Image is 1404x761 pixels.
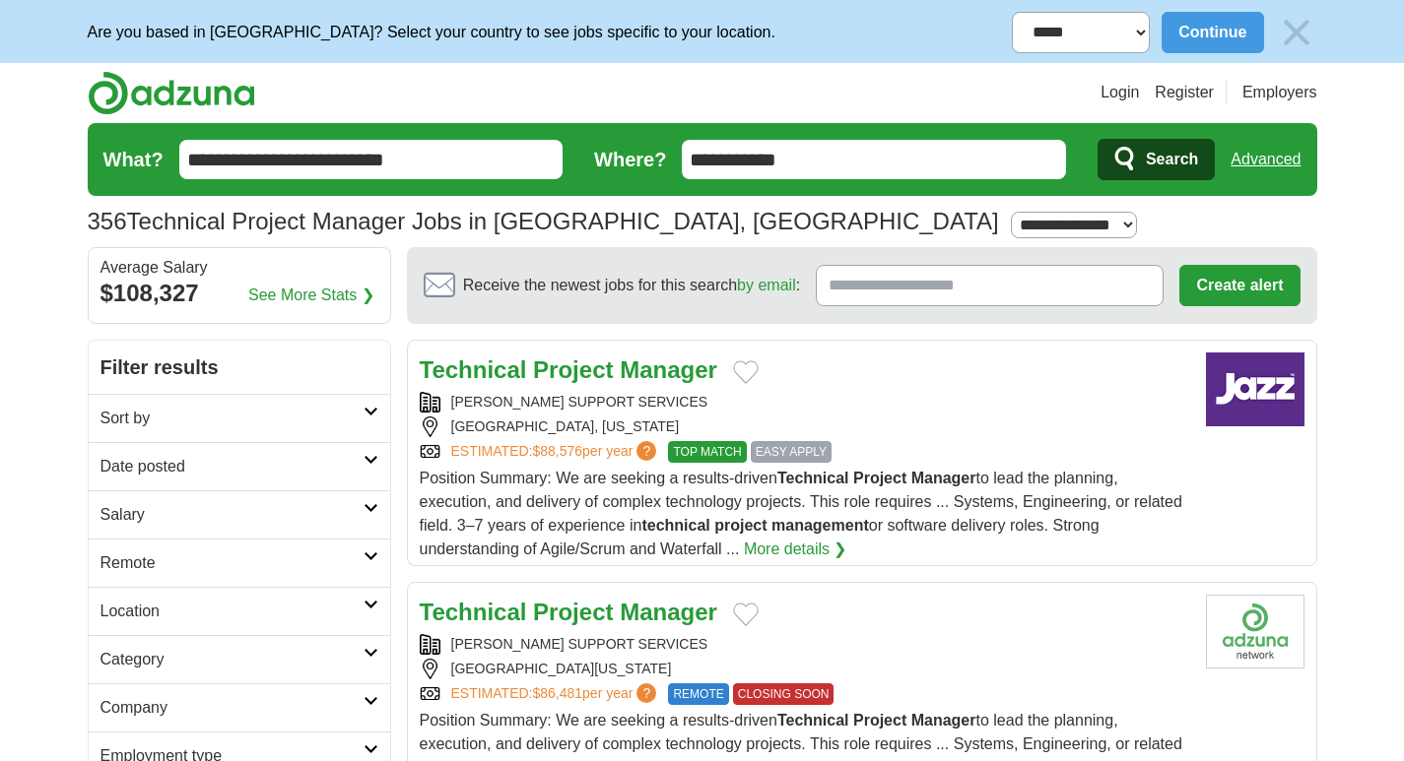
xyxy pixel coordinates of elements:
div: [PERSON_NAME] SUPPORT SERVICES [420,392,1190,412]
span: Receive the newest jobs for this search : [463,274,800,297]
strong: Manager [911,712,976,729]
strong: Technical [777,470,849,486]
h2: Sort by [100,407,364,430]
div: [PERSON_NAME] SUPPORT SERVICES [420,634,1190,655]
p: Are you based in [GEOGRAPHIC_DATA]? Select your country to see jobs specific to your location. [88,21,775,44]
span: ? [636,441,656,461]
a: ESTIMATED:$86,481per year? [451,683,661,705]
span: $86,481 [532,685,582,701]
button: Continue [1162,12,1263,53]
a: Salary [89,490,390,539]
button: Add to favorite jobs [733,360,759,384]
a: Login [1101,81,1139,104]
span: EASY APPLY [751,441,832,463]
label: What? [103,145,164,174]
div: Average Salary [100,260,378,276]
strong: Technical [420,356,527,383]
a: Location [89,587,390,635]
span: Position Summary: We are seeking a results-driven to lead the planning, execution, and delivery o... [420,470,1182,557]
img: icon_close_no_bg.svg [1276,12,1317,53]
a: Category [89,635,390,683]
strong: management [771,517,869,534]
strong: Technical [420,599,527,625]
strong: project [714,517,767,534]
strong: technical [641,517,709,534]
strong: Project [853,470,906,486]
label: Where? [594,145,666,174]
a: Company [89,683,390,731]
a: Advanced [1231,140,1301,179]
a: Technical Project Manager [420,599,717,625]
h1: Technical Project Manager Jobs in [GEOGRAPHIC_DATA], [GEOGRAPHIC_DATA] [88,208,999,234]
h2: Category [100,648,364,671]
strong: Manager [620,599,717,625]
img: Company logo [1206,595,1304,668]
h2: Company [100,696,364,720]
span: TOP MATCH [668,441,746,463]
strong: Manager [911,470,976,486]
span: 356 [88,204,127,239]
img: Company logo [1206,352,1304,426]
h2: Remote [100,551,364,575]
strong: Manager [620,356,717,383]
div: $108,327 [100,276,378,311]
a: by email [737,277,796,293]
a: Remote [89,539,390,587]
a: See More Stats ❯ [248,284,374,307]
a: Date posted [89,442,390,490]
img: Adzuna logo [88,71,255,115]
a: Sort by [89,394,390,442]
a: Employers [1242,81,1317,104]
h2: Location [100,600,364,623]
button: Create alert [1179,265,1300,306]
span: $88,576 [532,443,582,459]
button: Add to favorite jobs [733,602,759,626]
strong: Project [853,712,906,729]
div: [GEOGRAPHIC_DATA], [US_STATE] [420,416,1190,437]
button: Search [1098,139,1215,180]
strong: Project [533,356,613,383]
span: ? [636,683,656,703]
a: Register [1155,81,1214,104]
span: REMOTE [668,683,728,705]
strong: Project [533,599,613,625]
h2: Salary [100,503,364,527]
a: Technical Project Manager [420,356,717,383]
strong: Technical [777,712,849,729]
div: [GEOGRAPHIC_DATA][US_STATE] [420,659,1190,679]
a: More details ❯ [744,538,847,561]
a: ESTIMATED:$88,576per year? [451,441,661,463]
h2: Date posted [100,455,364,478]
h2: Filter results [89,341,390,394]
span: Search [1146,140,1198,179]
span: CLOSING SOON [733,683,835,705]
